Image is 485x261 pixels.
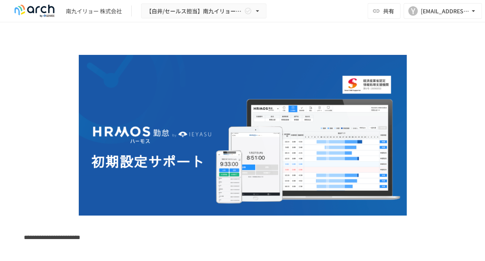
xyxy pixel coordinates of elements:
[66,7,122,15] div: 南九イリョー 株式会社
[146,6,242,16] span: 【白井/セールス担当】南九イリョー株式会社様_初期設定サポート
[383,7,394,15] span: 共有
[421,6,469,16] div: [EMAIL_ADDRESS][DOMAIN_NAME]
[141,4,266,19] button: 【白井/セールス担当】南九イリョー株式会社様_初期設定サポート
[9,5,60,17] img: logo-default@2x-9cf2c760.svg
[367,3,400,19] button: 共有
[79,55,407,216] img: GdztLVQAPnGLORo409ZpmnRQckwtTrMz8aHIKJZF2AQ
[404,3,482,19] button: Y[EMAIL_ADDRESS][DOMAIN_NAME]
[408,6,418,16] div: Y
